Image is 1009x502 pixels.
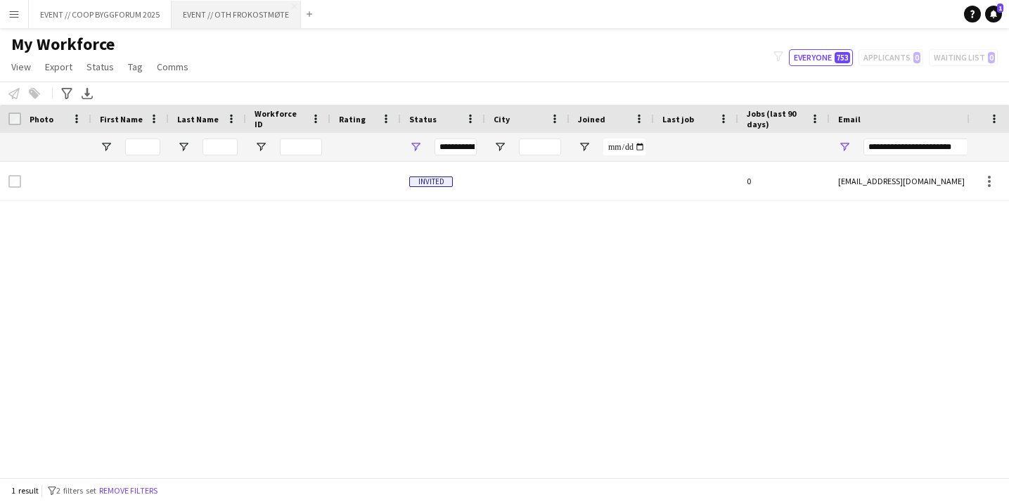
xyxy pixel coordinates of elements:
[409,141,422,153] button: Open Filter Menu
[157,60,188,73] span: Comms
[409,176,453,187] span: Invited
[255,108,305,129] span: Workforce ID
[835,52,850,63] span: 753
[100,141,113,153] button: Open Filter Menu
[494,141,506,153] button: Open Filter Menu
[255,141,267,153] button: Open Filter Menu
[339,114,366,124] span: Rating
[789,49,853,66] button: Everyone753
[578,114,605,124] span: Joined
[30,114,53,124] span: Photo
[45,60,72,73] span: Export
[81,58,120,76] a: Status
[8,175,21,188] input: Row Selection is disabled for this row (unchecked)
[39,58,78,76] a: Export
[8,112,21,125] input: Column with Header Selection
[11,60,31,73] span: View
[280,139,322,155] input: Workforce ID Filter Input
[6,58,37,76] a: View
[11,34,115,55] span: My Workforce
[128,60,143,73] span: Tag
[172,1,301,28] button: EVENT // OTH FROKOSTMØTE
[838,114,861,124] span: Email
[747,108,804,129] span: Jobs (last 90 days)
[603,139,645,155] input: Joined Filter Input
[985,6,1002,22] a: 1
[997,4,1003,13] span: 1
[177,141,190,153] button: Open Filter Menu
[177,114,219,124] span: Last Name
[29,1,172,28] button: EVENT // COOP BYGGFORUM 2025
[122,58,148,76] a: Tag
[56,485,96,496] span: 2 filters set
[58,85,75,102] app-action-btn: Advanced filters
[79,85,96,102] app-action-btn: Export XLSX
[838,141,851,153] button: Open Filter Menu
[409,114,437,124] span: Status
[203,139,238,155] input: Last Name Filter Input
[662,114,694,124] span: Last job
[494,114,510,124] span: City
[578,141,591,153] button: Open Filter Menu
[519,139,561,155] input: City Filter Input
[100,114,143,124] span: First Name
[125,139,160,155] input: First Name Filter Input
[96,483,160,498] button: Remove filters
[151,58,194,76] a: Comms
[738,162,830,200] div: 0
[86,60,114,73] span: Status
